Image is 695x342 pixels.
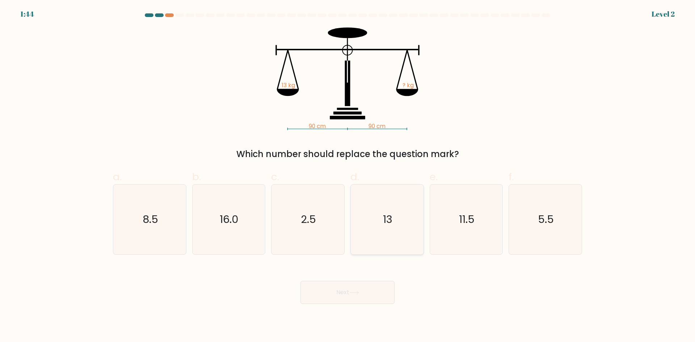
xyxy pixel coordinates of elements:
span: f. [509,170,514,184]
div: Which number should replace the question mark? [117,148,578,161]
text: 13 [383,212,392,227]
tspan: 13 kg [282,81,295,89]
text: 11.5 [459,212,475,227]
span: e. [430,170,438,184]
div: 1:44 [20,9,34,20]
tspan: 90 cm [309,122,326,130]
tspan: 90 cm [368,122,386,130]
span: b. [192,170,201,184]
div: Level 2 [652,9,675,20]
span: a. [113,170,122,184]
tspan: ? kg [403,81,414,89]
text: 5.5 [538,212,554,227]
span: c. [271,170,279,184]
text: 16.0 [220,212,239,227]
text: 8.5 [143,212,158,227]
text: 2.5 [301,212,316,227]
span: d. [350,170,359,184]
button: Next [300,281,395,304]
